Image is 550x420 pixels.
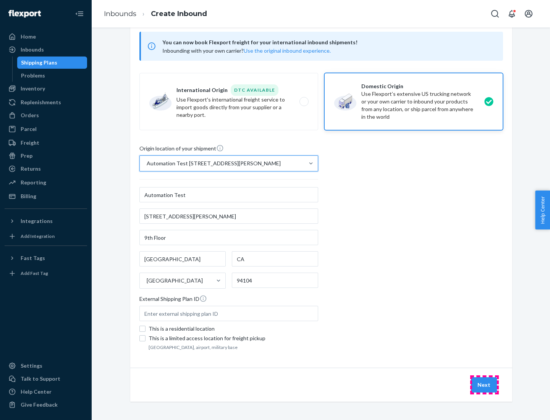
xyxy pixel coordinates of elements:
button: Use the original inbound experience. [244,47,331,55]
button: Close Navigation [72,6,87,21]
div: [GEOGRAPHIC_DATA] [147,277,203,284]
button: Integrations [5,215,87,227]
a: Parcel [5,123,87,135]
div: Freight [21,139,39,147]
a: Returns [5,163,87,175]
input: State [232,251,318,267]
span: Origin location of your shipment [139,144,224,155]
a: Add Fast Tag [5,267,87,279]
a: Home [5,31,87,43]
div: Shipping Plans [21,59,57,66]
div: Add Fast Tag [21,270,48,276]
button: Fast Tags [5,252,87,264]
button: Open Search Box [487,6,503,21]
a: Billing [5,190,87,202]
ol: breadcrumbs [98,3,213,25]
a: Shipping Plans [17,57,87,69]
a: Inventory [5,82,87,95]
a: Freight [5,137,87,149]
input: [GEOGRAPHIC_DATA] [146,277,147,284]
div: Add Integration [21,233,55,239]
div: Returns [21,165,41,173]
div: Help Center [21,388,52,396]
input: Enter external shipping plan ID [139,306,318,321]
div: Give Feedback [21,401,58,409]
footer: [GEOGRAPHIC_DATA], airport, military base [149,344,318,351]
div: Replenishments [21,99,61,106]
a: Help Center [5,386,87,398]
div: Prep [21,152,32,160]
div: Integrations [21,217,53,225]
button: Help Center [535,191,550,229]
a: Prep [5,150,87,162]
a: Settings [5,360,87,372]
a: Add Integration [5,230,87,242]
input: Street Address 2 (Optional) [139,230,318,245]
div: Talk to Support [21,375,60,383]
input: First & Last Name [139,187,318,202]
button: Give Feedback [5,399,87,411]
a: Inbounds [5,44,87,56]
img: Flexport logo [8,10,41,18]
div: Reporting [21,179,46,186]
input: This is a limited access location for freight pickup [139,335,146,341]
a: Talk to Support [5,373,87,385]
a: Orders [5,109,87,121]
div: Settings [21,362,42,370]
a: Replenishments [5,96,87,108]
button: Open notifications [504,6,519,21]
div: Home [21,33,36,40]
a: Reporting [5,176,87,189]
div: Problems [21,72,45,79]
a: Inbounds [104,10,136,18]
input: City [139,251,226,267]
span: External Shipping Plan ID [139,295,207,306]
span: Inbounding with your own carrier? [162,47,331,54]
div: This is a limited access location for freight pickup [149,334,318,342]
div: Parcel [21,125,37,133]
div: Automation Test [STREET_ADDRESS][PERSON_NAME] [147,160,281,167]
div: Inventory [21,85,45,92]
a: Create Inbound [151,10,207,18]
div: Fast Tags [21,254,45,262]
div: Inbounds [21,46,44,53]
div: This is a residential location [149,325,318,333]
input: ZIP Code [232,273,318,288]
a: Problems [17,69,87,82]
div: Orders [21,111,39,119]
span: You can now book Flexport freight for your international inbound shipments! [162,38,494,47]
button: Open account menu [521,6,536,21]
div: Billing [21,192,36,200]
input: Street Address [139,208,318,224]
button: Next [471,377,497,393]
input: This is a residential location [139,326,146,332]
